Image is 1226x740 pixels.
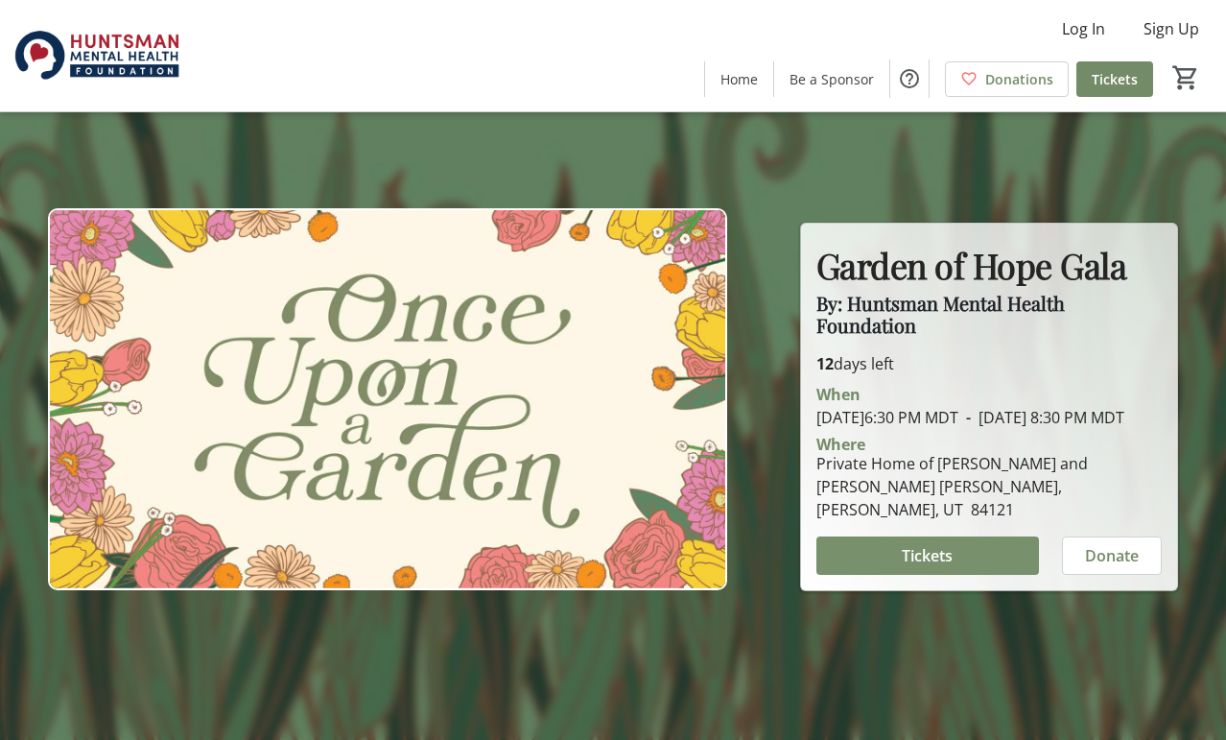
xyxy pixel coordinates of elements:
img: Huntsman Mental Health Foundation's Logo [12,8,182,104]
span: Log In [1062,17,1105,40]
div: Private Home of [PERSON_NAME] and [PERSON_NAME] [PERSON_NAME], [PERSON_NAME], UT 84121 [816,452,1162,521]
span: By: Huntsman Mental Health Foundation [816,290,1070,338]
span: [DATE] 8:30 PM MDT [958,407,1124,428]
span: Home [720,69,758,89]
span: Be a Sponsor [790,69,874,89]
a: Donations [945,61,1069,97]
button: Log In [1047,13,1120,44]
a: Be a Sponsor [774,61,889,97]
span: Sign Up [1143,17,1199,40]
div: When [816,383,861,406]
button: Help [890,60,929,98]
span: Donations [985,69,1053,89]
span: [DATE] 6:30 PM MDT [816,407,958,428]
span: Tickets [1092,69,1138,89]
p: days left [816,352,1162,375]
div: Where [816,437,865,452]
span: - [958,407,978,428]
a: Tickets [1076,61,1153,97]
span: Tickets [902,544,953,567]
button: Donate [1062,537,1162,575]
span: Donate [1085,544,1139,567]
strong: Garden of Hope Gala [816,242,1127,288]
a: Home [705,61,773,97]
button: Tickets [816,537,1039,575]
button: Cart [1168,60,1203,95]
span: 12 [816,353,834,374]
button: Sign Up [1128,13,1214,44]
img: Campaign CTA Media Photo [48,208,726,590]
